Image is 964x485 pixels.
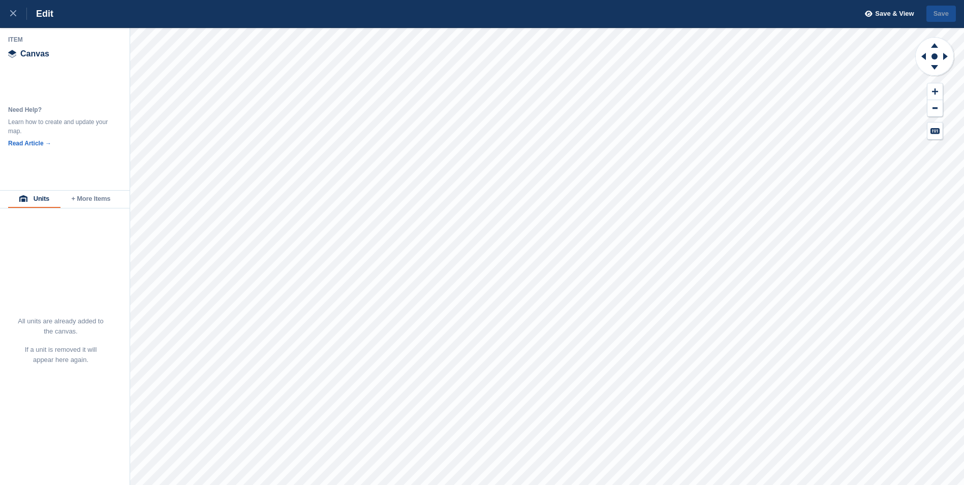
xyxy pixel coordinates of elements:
span: Save & View [875,9,914,19]
div: Learn how to create and update your map. [8,117,110,136]
span: Canvas [20,50,49,58]
button: Zoom Out [927,100,943,117]
div: Need Help? [8,105,110,114]
img: canvas-icn.9d1aba5b.svg [8,50,16,58]
div: Item [8,36,122,44]
button: Units [8,191,60,208]
a: Read Article → [8,140,51,147]
div: Edit [27,8,53,20]
button: Zoom In [927,83,943,100]
p: All units are already added to the canvas. [17,316,104,337]
button: + More Items [60,191,121,208]
button: Keyboard Shortcuts [927,123,943,139]
button: Save [926,6,956,22]
p: If a unit is removed it will appear here again. [17,345,104,365]
button: Save & View [859,6,914,22]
